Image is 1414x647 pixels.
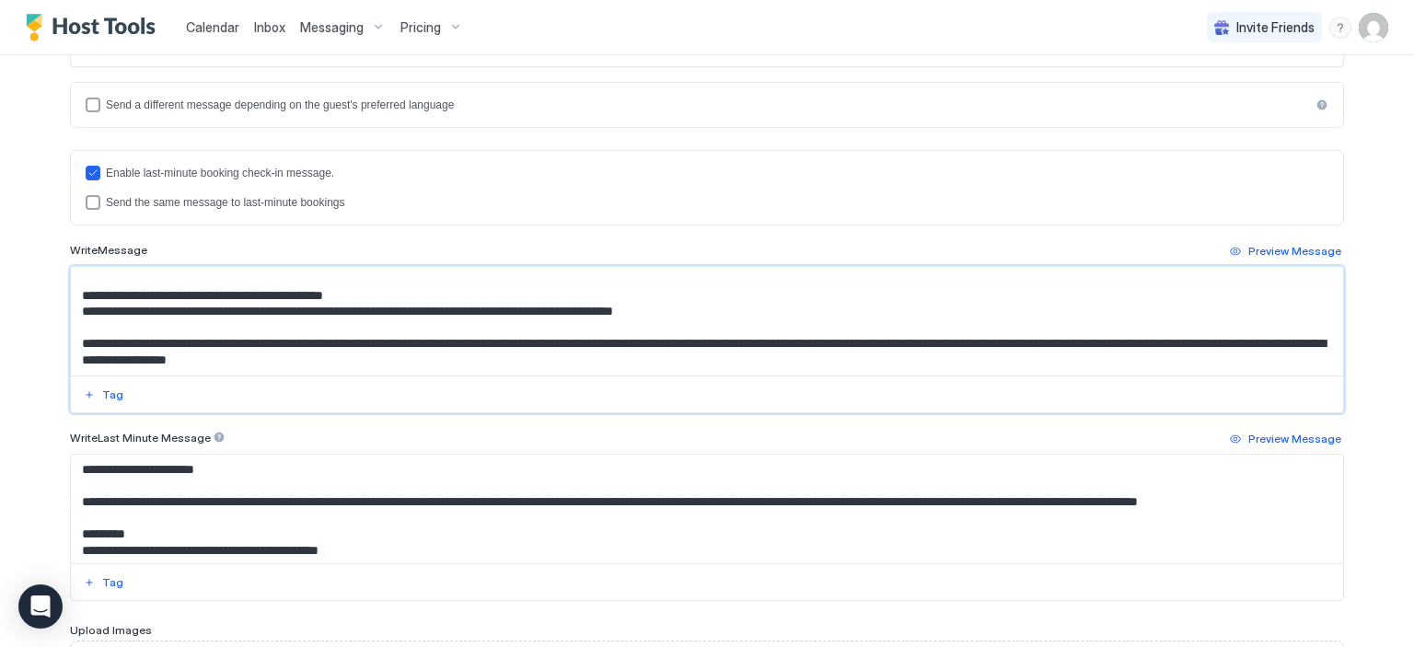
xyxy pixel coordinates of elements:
[186,17,239,37] a: Calendar
[71,267,1343,375] textarea: Input Field
[70,623,152,637] span: Upload Images
[26,14,164,41] a: Host Tools Logo
[300,19,364,36] span: Messaging
[86,166,1328,180] div: lastMinuteMessageEnabled
[1329,17,1351,39] div: menu
[70,243,147,257] span: Write Message
[106,196,1328,209] div: Send the same message to last-minute bookings
[18,584,63,629] div: Open Intercom Messenger
[1359,13,1388,42] div: User profile
[102,387,123,403] div: Tag
[400,19,441,36] span: Pricing
[86,98,1328,112] div: languagesEnabled
[186,19,239,35] span: Calendar
[1227,240,1344,262] button: Preview Message
[81,384,126,406] button: Tag
[1248,431,1341,447] div: Preview Message
[1248,243,1341,260] div: Preview Message
[106,167,1328,179] div: Enable last-minute booking check-in message.
[1227,428,1344,450] button: Preview Message
[70,431,211,445] span: Write Last Minute Message
[1236,19,1315,36] span: Invite Friends
[71,455,1343,563] textarea: Input Field
[254,17,285,37] a: Inbox
[102,574,123,591] div: Tag
[86,195,1328,210] div: lastMinuteMessageIsTheSame
[106,98,1310,111] div: Send a different message depending on the guest's preferred language
[81,572,126,594] button: Tag
[254,19,285,35] span: Inbox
